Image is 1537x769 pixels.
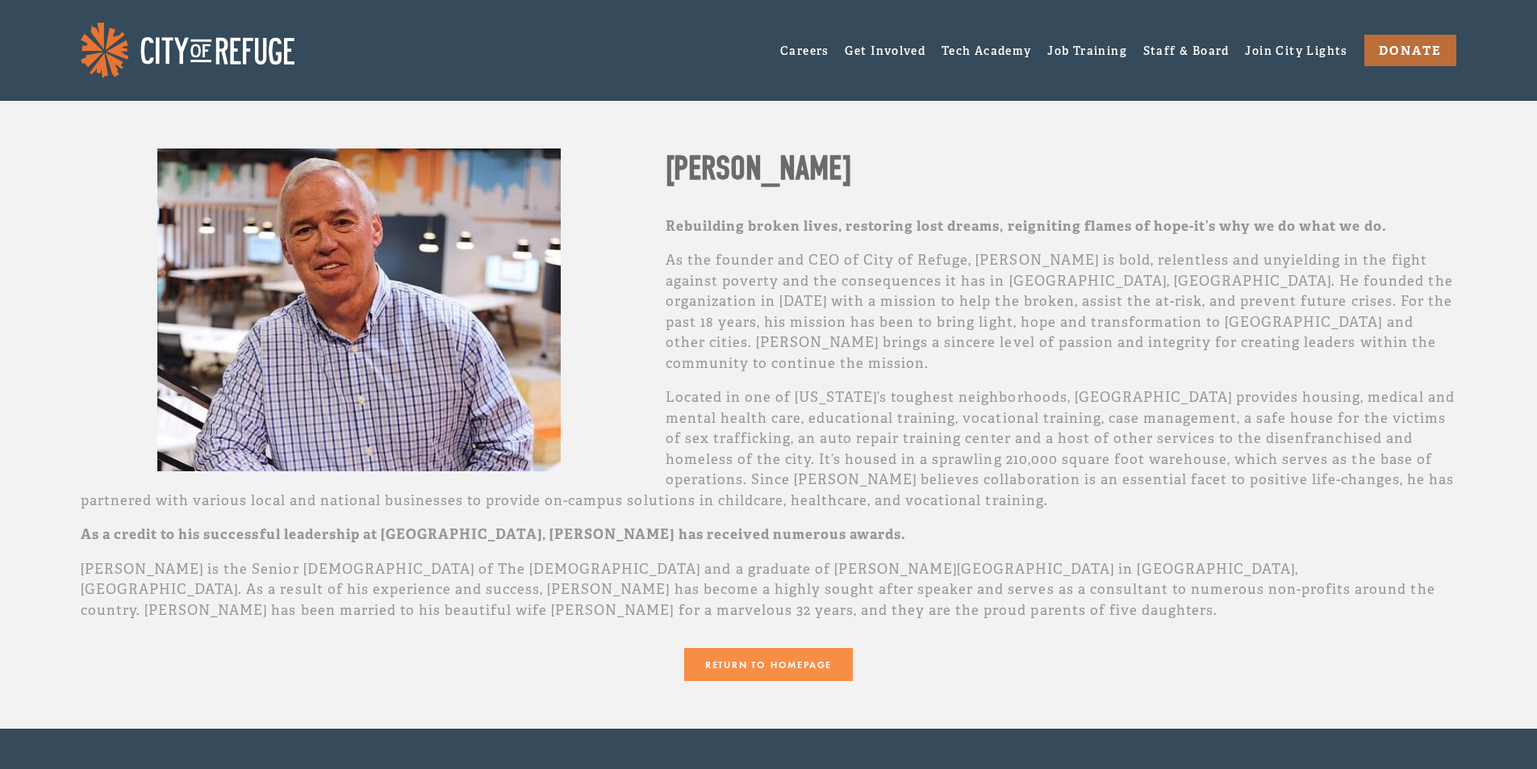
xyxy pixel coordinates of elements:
a: Careers [780,38,829,63]
a: return to homepage [684,648,853,681]
img: Bruce+Team 2.jpg [157,148,561,471]
strong: Rebuilding broken lives, restoring lost dreams, reigniting flames of hope-it’s why we do what we do. [666,217,1387,235]
p: [PERSON_NAME] is the Senior [DEMOGRAPHIC_DATA] of The [DEMOGRAPHIC_DATA] and a graduate of [PERSO... [81,559,1456,621]
p: Located in one of [US_STATE]’s toughest neighborhoods, [GEOGRAPHIC_DATA] provides housing, medica... [81,387,1456,511]
img: City of Refuge [81,23,294,78]
strong: [PERSON_NAME] [666,149,851,187]
a: Join City Lights [1245,38,1347,63]
a: Tech Academy [942,38,1032,63]
a: DONATE [1364,35,1456,66]
a: Get Involved [845,44,925,58]
strong: As a credit to his successful leadership at [GEOGRAPHIC_DATA], [PERSON_NAME] has received numerou... [81,525,906,543]
a: Job Training [1047,38,1127,63]
a: Staff & Board [1143,38,1230,63]
p: As the founder and CEO of City of Refuge, [PERSON_NAME] is bold, relentless and unyielding in the... [81,250,1456,374]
